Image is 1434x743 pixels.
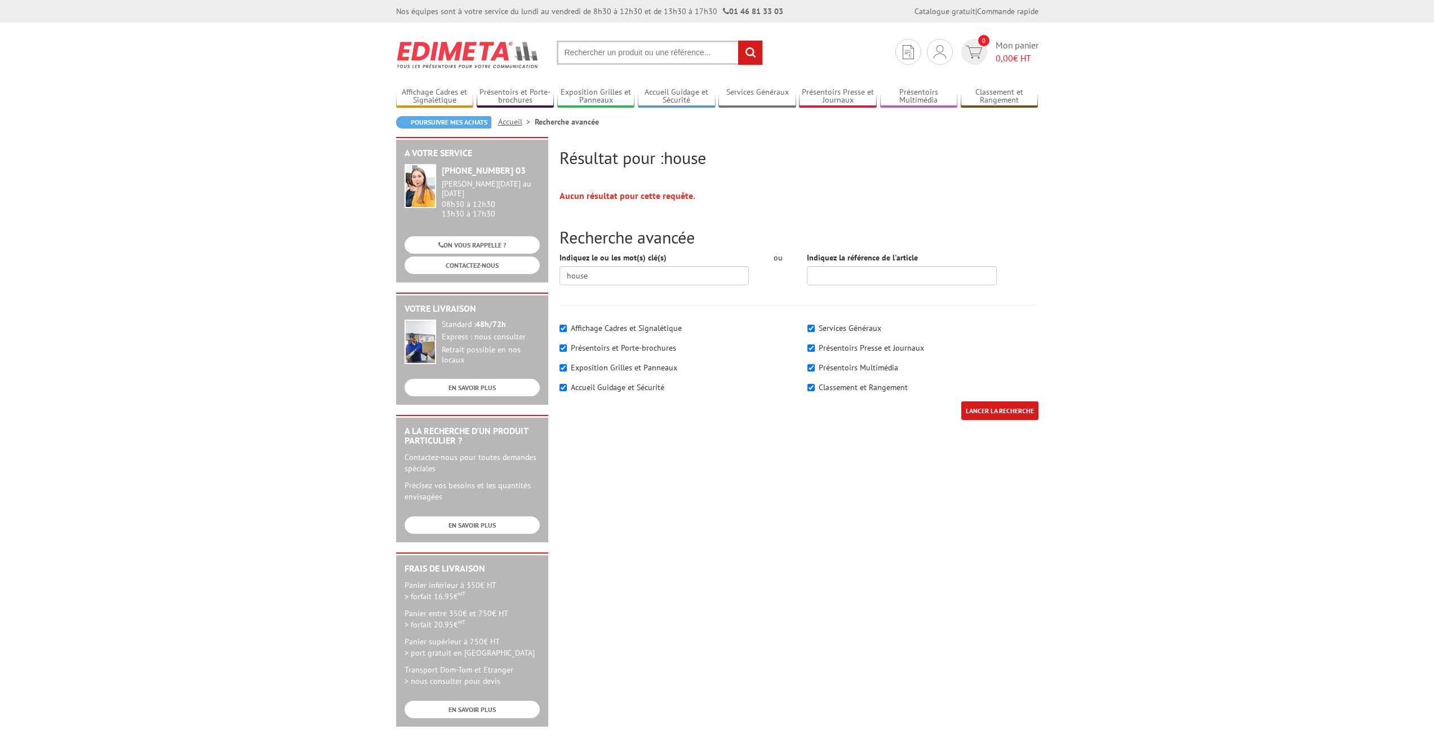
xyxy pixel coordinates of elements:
[405,304,540,314] h2: Votre livraison
[664,147,706,169] span: house
[996,39,1038,65] span: Mon panier
[560,190,695,201] strong: Aucun résultat pour cette requête.
[476,319,506,329] strong: 48h/72h
[560,228,1038,246] h2: Recherche avancée
[477,87,554,106] a: Présentoirs et Porte-brochures
[405,648,535,658] span: > port gratuit en [GEOGRAPHIC_DATA]
[560,148,1038,167] h2: Résultat pour :
[396,6,783,17] div: Nos équipes sont à votre service du lundi au vendredi de 8h30 à 12h30 et de 13h30 à 17h30
[442,320,540,330] div: Standard :
[396,34,540,76] img: Edimeta
[903,45,914,59] img: devis rapide
[807,344,815,352] input: Présentoirs Presse et Journaux
[560,252,667,263] label: Indiquez le ou les mot(s) clé(s)
[557,41,763,65] input: Rechercher un produit ou une référence...
[914,6,975,16] a: Catalogue gratuit
[405,379,540,396] a: EN SAVOIR PLUS
[996,52,1013,64] span: 0,00
[819,343,924,353] label: Présentoirs Presse et Journaux
[405,564,540,574] h2: Frais de Livraison
[405,620,465,630] span: > forfait 20.95€
[961,401,1038,420] input: LANCER LA RECHERCHE
[723,6,783,16] strong: 01 46 81 33 03
[442,165,526,176] strong: [PHONE_NUMBER] 03
[571,382,664,392] label: Accueil Guidage et Sécurité
[396,116,491,129] a: Poursuivre mes achats
[405,256,540,274] a: CONTACTEZ-NOUS
[458,618,465,626] sup: HT
[442,345,540,365] div: Retrait possible en nos locaux
[396,87,474,106] a: Affichage Cadres et Signalétique
[405,148,540,158] h2: A votre service
[738,41,762,65] input: rechercher
[405,236,540,254] a: ON VOUS RAPPELLE ?
[405,320,436,364] img: widget-livraison.jpg
[571,362,677,373] label: Exposition Grilles et Panneaux
[405,636,540,658] p: Panier supérieur à 750€ HT
[405,608,540,630] p: Panier entre 350€ et 750€ HT
[405,580,540,602] p: Panier inférieur à 350€ HT
[914,6,1038,17] div: |
[560,364,567,371] input: Exposition Grilles et Panneaux
[807,252,918,263] label: Indiquez la référence de l'article
[996,52,1038,65] span: € HT
[978,35,989,46] span: 0
[560,384,567,391] input: Accueil Guidage et Sécurité
[557,87,635,106] a: Exposition Grilles et Panneaux
[958,39,1038,65] a: devis rapide 0 Mon panier 0,00€ HT
[819,362,898,373] label: Présentoirs Multimédia
[560,325,567,332] input: Affichage Cadres et Signalétique
[458,590,465,598] sup: HT
[819,323,881,333] label: Services Généraux
[405,480,540,502] p: Précisez vos besoins et les quantités envisagées
[718,87,796,106] a: Services Généraux
[807,325,815,332] input: Services Généraux
[405,701,540,718] a: EN SAVOIR PLUS
[405,164,436,208] img: widget-service.jpg
[571,343,676,353] label: Présentoirs et Porte-brochures
[405,426,540,446] h2: A la recherche d'un produit particulier ?
[405,452,540,474] p: Contactez-nous pour toutes demandes spéciales
[807,364,815,371] input: Présentoirs Multimédia
[560,344,567,352] input: Présentoirs et Porte-brochures
[819,382,908,392] label: Classement et Rangement
[807,384,815,391] input: Classement et Rangement
[977,6,1038,16] a: Commande rapide
[571,323,682,333] label: Affichage Cadres et Signalétique
[961,87,1038,106] a: Classement et Rangement
[966,46,982,59] img: devis rapide
[880,87,958,106] a: Présentoirs Multimédia
[405,591,465,602] span: > forfait 16.95€
[442,179,540,218] div: 08h30 à 12h30 13h30 à 17h30
[766,252,790,263] div: ou
[799,87,877,106] a: Présentoirs Presse et Journaux
[405,664,540,687] p: Transport Dom-Tom et Etranger
[442,332,540,342] div: Express : nous consulter
[934,45,946,59] img: devis rapide
[498,117,535,127] a: Accueil
[535,116,599,127] li: Recherche avancée
[442,179,540,198] div: [PERSON_NAME][DATE] au [DATE]
[638,87,716,106] a: Accueil Guidage et Sécurité
[405,676,500,686] span: > nous consulter pour devis
[405,516,540,534] a: EN SAVOIR PLUS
